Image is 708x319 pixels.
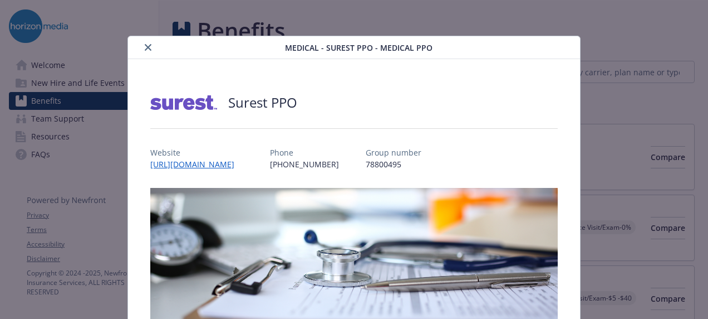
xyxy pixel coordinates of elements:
[270,158,339,170] p: [PHONE_NUMBER]
[366,158,421,170] p: 78800495
[150,147,243,158] p: Website
[285,42,432,54] span: Medical - Surest PPO - Medical PPO
[228,93,297,112] h2: Surest PPO
[141,41,155,54] button: close
[366,147,421,158] p: Group number
[270,147,339,158] p: Phone
[150,86,217,119] img: Surest
[150,159,243,170] a: [URL][DOMAIN_NAME]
